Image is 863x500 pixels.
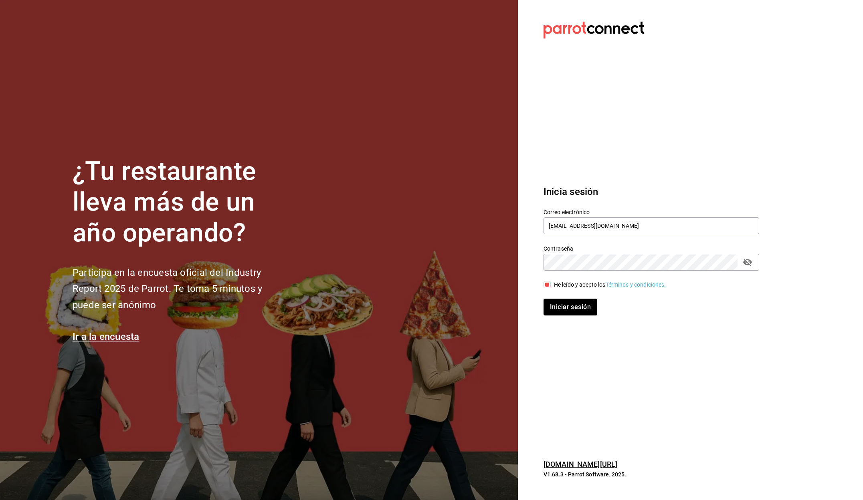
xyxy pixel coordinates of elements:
[73,265,289,313] h2: Participa en la encuesta oficial del Industry Report 2025 de Parrot. Te toma 5 minutos y puede se...
[544,246,759,251] label: Contraseña
[741,255,754,269] button: passwordField
[544,470,759,478] p: V1.68.3 - Parrot Software, 2025.
[544,460,617,468] a: [DOMAIN_NAME][URL]
[554,281,666,289] div: He leído y acepto los
[544,217,759,234] input: Ingresa tu correo electrónico
[73,156,289,248] h1: ¿Tu restaurante lleva más de un año operando?
[544,299,597,315] button: Iniciar sesión
[73,331,139,342] a: Ir a la encuesta
[544,209,759,215] label: Correo electrónico
[544,185,759,199] h3: Inicia sesión
[606,281,666,288] a: Términos y condiciones.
